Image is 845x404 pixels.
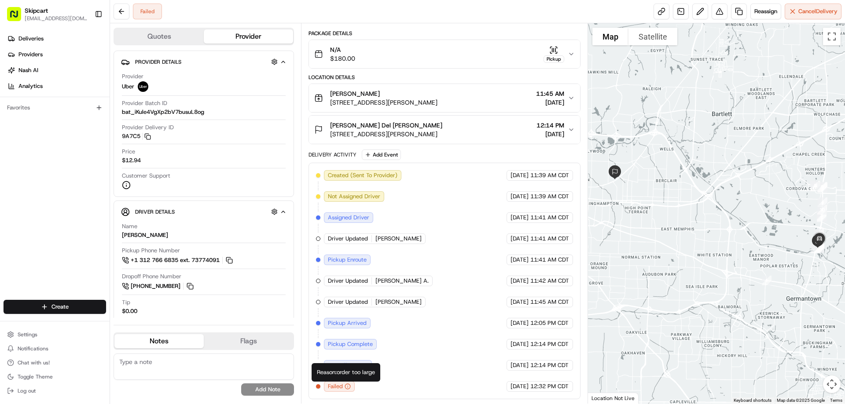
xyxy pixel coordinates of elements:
span: Driver Updated [328,235,368,243]
span: Driver Updated [328,298,368,306]
div: Reason: order too large [312,363,380,382]
button: Chat with us! [4,357,106,369]
span: [DATE] [536,130,564,138]
span: Provider [122,73,143,80]
div: 9 [814,178,830,195]
div: [PERSON_NAME] [122,231,168,239]
button: CancelDelivery [785,4,841,19]
button: Create [4,300,106,314]
a: Nash AI [4,63,110,77]
span: [PHONE_NUMBER] [131,282,180,290]
img: Nash [9,9,26,26]
span: [DATE] [511,193,529,200]
a: Analytics [4,79,110,93]
span: [DATE] [511,361,529,369]
span: 11:39 AM CDT [530,193,569,200]
span: +1 312 766 6835 ext. 73774091 [131,256,220,264]
div: 19 [811,240,827,256]
span: 12:14 PM CDT [530,340,569,348]
a: Open this area in Google Maps (opens a new window) [590,392,619,404]
a: Providers [4,47,110,62]
button: Pickup [544,46,564,63]
span: [DATE] [511,214,529,222]
span: 11:45 AM [536,89,564,98]
span: Provider Batch ID [122,99,167,107]
span: Providers [18,51,43,58]
button: [PERSON_NAME][STREET_ADDRESS][PERSON_NAME]11:45 AM[DATE] [309,84,580,112]
a: [PHONE_NUMBER] [122,281,195,291]
div: 5 [814,179,831,196]
div: Delivery Activity [309,151,356,158]
div: $0.00 [122,307,137,315]
span: [DATE] [536,98,564,107]
div: Location Details [309,74,580,81]
button: Provider [204,29,293,44]
button: Start new chat [150,87,160,97]
span: Map data ©2025 Google [777,398,825,403]
span: Name [122,222,137,230]
span: Tip [122,298,130,306]
button: Skipcart[EMAIL_ADDRESS][DOMAIN_NAME] [4,4,91,25]
span: Not Assigned Driver [328,193,380,200]
button: Notes [114,334,204,348]
span: 11:41 AM CDT [530,256,569,264]
div: 3 [813,207,830,224]
span: [STREET_ADDRESS][PERSON_NAME] [330,130,442,138]
span: 11:39 AM CDT [530,171,569,179]
button: Quotes [114,29,204,44]
div: 2 [813,209,830,226]
span: Dropoff Enroute [328,361,368,369]
span: Created (Sent To Provider) [328,171,397,179]
span: 11:41 AM CDT [530,235,569,243]
span: Toggle Theme [18,373,53,380]
div: 6 [814,178,831,195]
div: Start new chat [30,84,144,93]
button: Log out [4,385,106,397]
span: Pickup Complete [328,340,373,348]
span: N/A [330,45,355,54]
span: Customer Support [122,172,170,180]
img: uber-new-logo.jpeg [138,81,148,92]
span: Driver Updated [328,277,368,285]
span: bat_iKule4VgXp2bV7busuL8og [122,108,204,116]
img: 1736555255976-a54dd68f-1ca7-489b-9aae-adbdc363a1c4 [9,84,25,100]
span: [PERSON_NAME] [375,298,422,306]
div: Favorites [4,101,106,115]
span: 11:41 AM CDT [530,214,569,222]
span: $180.00 [330,54,355,63]
span: Nash AI [18,66,38,74]
button: +1 312 766 6835 ext. 73774091 [122,255,234,265]
span: [DATE] [511,382,529,390]
a: 💻API Documentation [71,124,145,140]
span: Notifications [18,345,48,352]
span: Provider Details [135,58,181,66]
div: Pickup [544,55,564,63]
a: Deliveries [4,32,110,46]
a: 📗Knowledge Base [5,124,71,140]
button: Provider Details [121,55,287,69]
span: Chat with us! [18,359,50,366]
button: Toggle Theme [4,371,106,383]
span: Reassign [754,7,777,15]
div: We're available if you need us! [30,93,111,100]
span: Pickup Phone Number [122,247,180,255]
span: Create [51,303,69,311]
span: Pickup Enroute [328,256,367,264]
div: 8 [807,177,823,194]
span: Pickup Arrived [328,319,367,327]
span: 11:45 AM CDT [530,298,569,306]
span: 12:14 PM [536,121,564,130]
div: 📗 [9,128,16,135]
button: [EMAIL_ADDRESS][DOMAIN_NAME] [25,15,88,22]
span: API Documentation [83,127,141,136]
button: Reassign [750,4,781,19]
div: 💻 [74,128,81,135]
button: Add Event [362,149,401,160]
span: Deliveries [18,35,44,43]
span: [STREET_ADDRESS][PERSON_NAME] [330,98,437,107]
span: [DATE] [511,256,529,264]
span: Cancel Delivery [798,7,838,15]
span: [PERSON_NAME] [330,89,380,98]
span: $12.94 [122,157,141,164]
